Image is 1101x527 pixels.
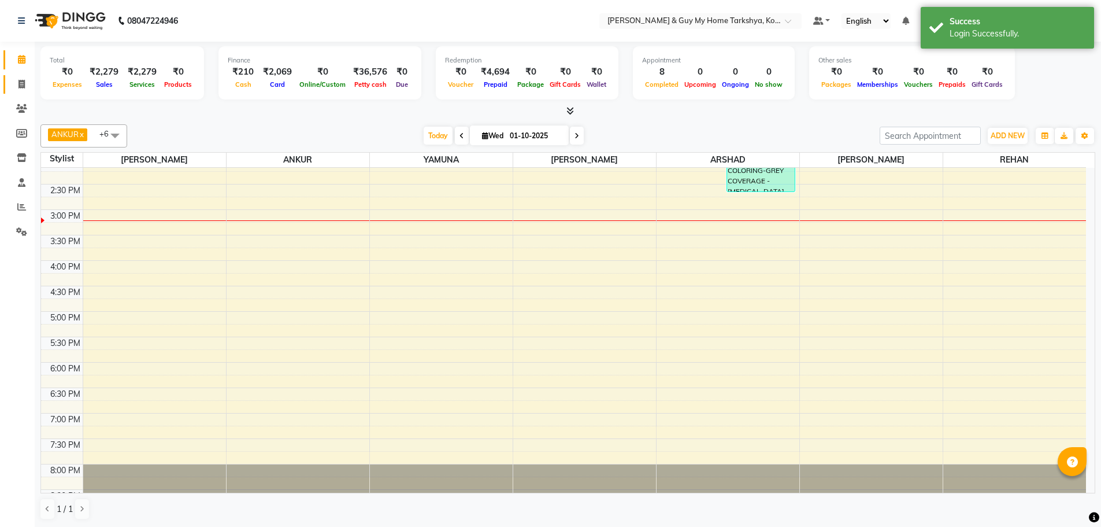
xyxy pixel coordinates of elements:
[424,127,453,145] span: Today
[642,80,681,89] span: Completed
[161,65,195,79] div: ₹0
[445,56,609,65] div: Redemption
[901,65,936,79] div: ₹0
[50,56,195,65] div: Total
[752,65,785,79] div: 0
[227,153,369,167] span: ANKUR
[936,80,969,89] span: Prepaids
[681,80,719,89] span: Upcoming
[943,153,1087,167] span: REHAN
[800,153,943,167] span: [PERSON_NAME]
[228,56,412,65] div: Finance
[642,56,785,65] div: Appointment
[51,130,79,139] span: ANKUR
[99,129,117,138] span: +6
[901,80,936,89] span: Vouchers
[854,80,901,89] span: Memberships
[950,16,1085,28] div: Success
[93,80,116,89] span: Sales
[370,153,513,167] span: YAMUNA
[351,80,390,89] span: Petty cash
[514,65,547,79] div: ₹0
[752,80,785,89] span: No show
[267,80,288,89] span: Card
[818,80,854,89] span: Packages
[547,65,584,79] div: ₹0
[232,80,254,89] span: Cash
[258,65,296,79] div: ₹2,069
[79,130,84,139] a: x
[48,312,83,324] div: 5:00 PM
[719,80,752,89] span: Ongoing
[818,56,1006,65] div: Other sales
[48,286,83,298] div: 4:30 PM
[48,363,83,375] div: 6:00 PM
[349,65,392,79] div: ₹36,576
[48,261,83,273] div: 4:00 PM
[584,65,609,79] div: ₹0
[41,153,83,165] div: Stylist
[127,80,158,89] span: Services
[83,153,226,167] span: [PERSON_NAME]
[48,337,83,349] div: 5:30 PM
[48,235,83,248] div: 3:30 PM
[48,210,83,222] div: 3:00 PM
[719,65,752,79] div: 0
[854,65,901,79] div: ₹0
[514,80,547,89] span: Package
[85,65,123,79] div: ₹2,279
[642,65,681,79] div: 8
[513,153,656,167] span: [PERSON_NAME]
[393,80,411,89] span: Due
[988,128,1028,144] button: ADD NEW
[57,503,73,515] span: 1 / 1
[50,80,85,89] span: Expenses
[445,65,476,79] div: ₹0
[936,65,969,79] div: ₹0
[880,127,981,145] input: Search Appointment
[228,65,258,79] div: ₹210
[48,185,83,197] div: 2:30 PM
[48,439,83,451] div: 7:30 PM
[657,153,799,167] span: ARSHAD
[50,65,85,79] div: ₹0
[48,388,83,400] div: 6:30 PM
[991,131,1025,140] span: ADD NEW
[48,465,83,477] div: 8:00 PM
[969,80,1006,89] span: Gift Cards
[818,65,854,79] div: ₹0
[681,65,719,79] div: 0
[481,80,510,89] span: Prepaid
[584,80,609,89] span: Wallet
[29,5,109,37] img: logo
[123,65,161,79] div: ₹2,279
[48,490,83,502] div: 8:30 PM
[547,80,584,89] span: Gift Cards
[48,414,83,426] div: 7:00 PM
[392,65,412,79] div: ₹0
[445,80,476,89] span: Voucher
[950,28,1085,40] div: Login Successfully.
[296,80,349,89] span: Online/Custom
[969,65,1006,79] div: ₹0
[476,65,514,79] div: ₹4,694
[506,127,564,145] input: 2025-10-01
[127,5,178,37] b: 08047224946
[479,131,506,140] span: Wed
[296,65,349,79] div: ₹0
[161,80,195,89] span: Products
